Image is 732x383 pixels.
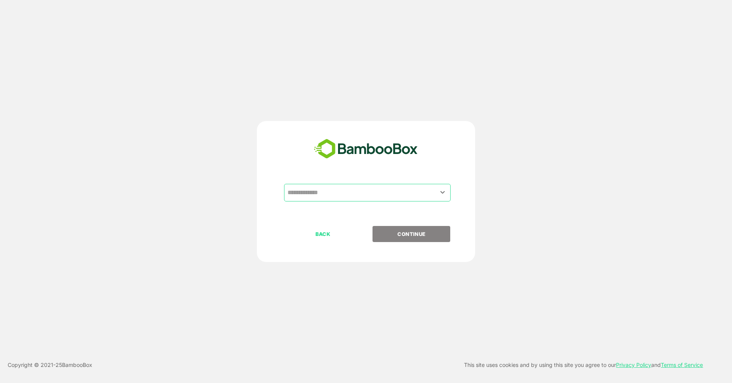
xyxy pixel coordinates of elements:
[616,362,651,368] a: Privacy Policy
[284,226,362,242] button: BACK
[464,360,703,370] p: This site uses cookies and by using this site you agree to our and
[661,362,703,368] a: Terms of Service
[310,136,422,162] img: bamboobox
[8,360,92,370] p: Copyright © 2021- 25 BambooBox
[438,187,448,198] button: Open
[373,226,450,242] button: CONTINUE
[373,230,450,238] p: CONTINUE
[285,230,361,238] p: BACK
